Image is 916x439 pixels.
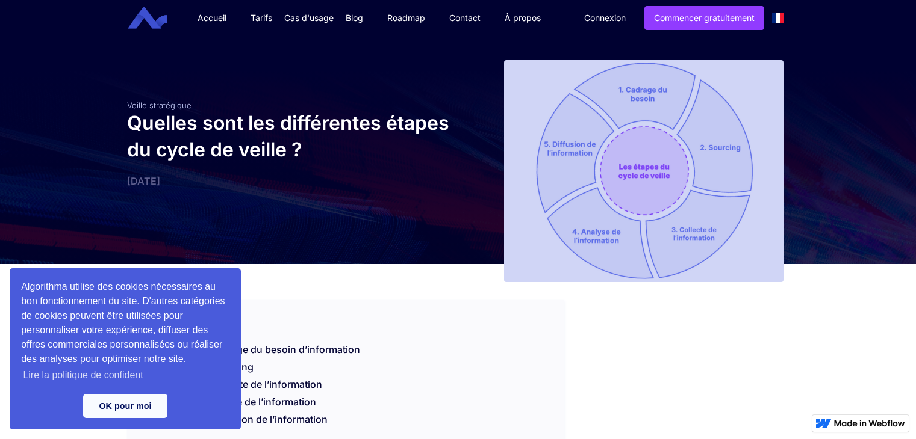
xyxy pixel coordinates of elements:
[157,343,360,355] a: Étape 1 : Le cadrage du besoin d’information
[127,100,452,110] div: Veille stratégique
[157,413,328,425] a: Étape 5 : La diffusion de l’information
[127,300,565,331] div: SOMMAIRE
[21,366,145,384] a: learn more about cookies
[284,12,334,24] div: Cas d'usage
[127,175,452,187] div: [DATE]
[834,420,905,427] img: Made in Webflow
[644,6,764,30] a: Commencer gratuitement
[127,110,452,163] h1: Quelles sont les différentes étapes du cycle de veille ?
[83,394,167,418] a: dismiss cookie message
[21,280,229,384] span: Algorithma utilise des cookies nécessaires au bon fonctionnement du site. D'autres catégories de ...
[137,7,176,29] a: home
[10,268,241,429] div: cookieconsent
[575,7,635,29] a: Connexion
